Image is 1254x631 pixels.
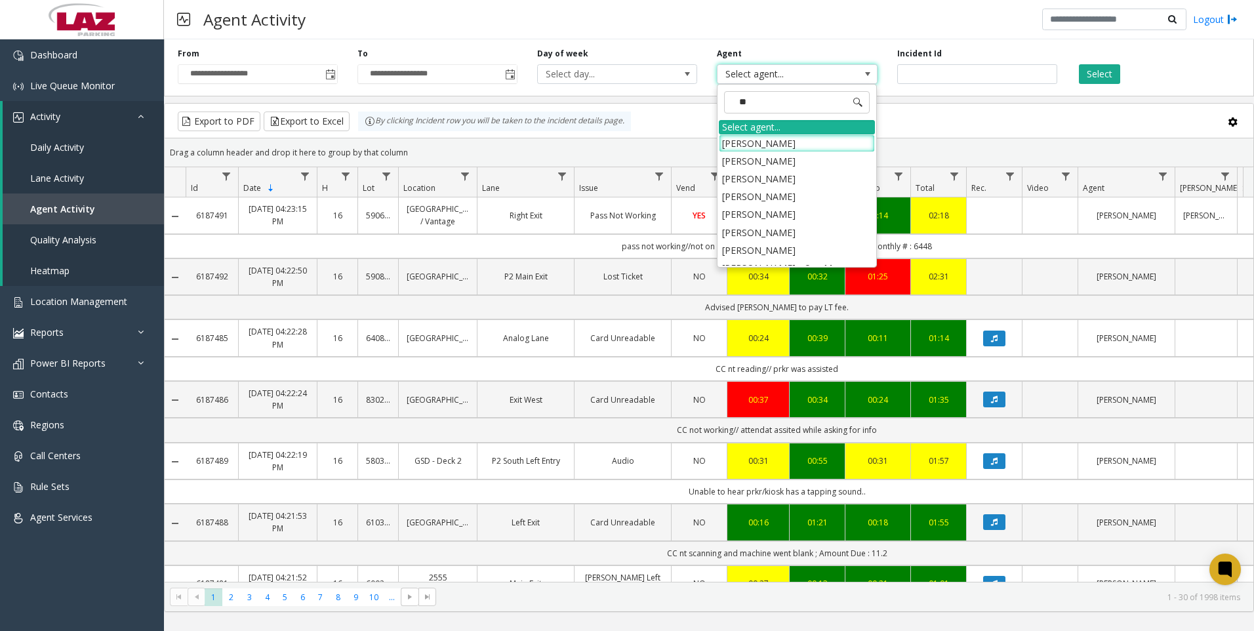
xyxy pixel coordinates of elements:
[165,579,186,590] a: Collapse Details
[735,270,781,283] a: 00:34
[916,182,935,193] span: Total
[582,455,663,467] a: Audio
[366,209,390,222] a: 590672
[798,270,837,283] a: 00:32
[582,516,663,529] a: Card Unreadable
[222,588,240,606] span: Page 2
[853,270,902,283] a: 01:25
[735,455,781,467] a: 00:31
[1079,64,1120,84] button: Select
[798,577,837,590] a: 00:13
[312,588,329,606] span: Page 7
[323,65,337,83] span: Toggle popup
[193,209,230,222] a: 6187491
[853,516,902,529] a: 00:18
[482,182,500,193] span: Lane
[853,332,902,344] div: 00:11
[1083,182,1104,193] span: Agent
[165,457,186,467] a: Collapse Details
[418,588,436,606] span: Go to the last page
[165,272,186,283] a: Collapse Details
[357,48,368,60] label: To
[193,332,230,344] a: 6187485
[3,224,164,255] a: Quality Analysis
[679,455,719,467] a: NO
[13,420,24,431] img: 'icon'
[407,455,469,467] a: GSD - Deck 2
[165,334,186,344] a: Collapse Details
[798,455,837,467] div: 00:55
[853,577,902,590] div: 00:21
[358,112,631,131] div: By clicking Incident row you will be taken to the incident details page.
[919,516,958,529] a: 01:55
[30,79,115,92] span: Live Queue Monitor
[919,209,958,222] div: 02:18
[407,332,469,344] a: [GEOGRAPHIC_DATA]
[165,395,186,405] a: Collapse Details
[719,120,875,134] div: Select agent...
[13,328,24,338] img: 'icon'
[30,141,84,153] span: Daily Activity
[971,182,986,193] span: Rec.
[1001,167,1019,185] a: Rec. Filter Menu
[693,394,706,405] span: NO
[919,332,958,344] a: 01:14
[30,480,70,493] span: Rule Sets
[193,394,230,406] a: 6187486
[1227,12,1238,26] img: logout
[798,516,837,529] a: 01:21
[651,167,668,185] a: Issue Filter Menu
[718,65,845,83] span: Select agent...
[407,516,469,529] a: [GEOGRAPHIC_DATA]
[582,209,663,222] a: Pass Not Working
[456,167,474,185] a: Location Filter Menu
[3,255,164,286] a: Heatmap
[30,49,77,61] span: Dashboard
[1217,167,1234,185] a: Parker Filter Menu
[853,455,902,467] a: 00:31
[13,390,24,400] img: 'icon'
[485,209,566,222] a: Right Exit
[247,264,309,289] a: [DATE] 04:22:50 PM
[30,511,92,523] span: Agent Services
[1086,209,1167,222] a: [PERSON_NAME]
[407,270,469,283] a: [GEOGRAPHIC_DATA]
[735,394,781,406] div: 00:37
[13,513,24,523] img: 'icon'
[735,332,781,344] div: 00:24
[383,588,401,606] span: Page 11
[853,394,902,406] a: 00:24
[13,482,24,493] img: 'icon'
[378,167,395,185] a: Lot Filter Menu
[719,224,875,241] li: [PERSON_NAME]
[1086,270,1167,283] a: [PERSON_NAME]
[13,451,24,462] img: 'icon'
[325,455,350,467] a: 16
[165,211,186,222] a: Collapse Details
[197,3,312,35] h3: Agent Activity
[365,116,375,127] img: infoIcon.svg
[247,203,309,228] a: [DATE] 04:23:15 PM
[919,577,958,590] a: 01:01
[191,182,198,193] span: Id
[165,518,186,529] a: Collapse Details
[30,203,95,215] span: Agent Activity
[693,517,706,528] span: NO
[366,332,390,344] a: 640874
[405,592,415,602] span: Go to the next page
[13,81,24,92] img: 'icon'
[325,516,350,529] a: 16
[1086,577,1167,590] a: [PERSON_NAME]
[1027,182,1049,193] span: Video
[1057,167,1075,185] a: Video Filter Menu
[693,333,706,344] span: NO
[193,270,230,283] a: 6187492
[919,455,958,467] a: 01:57
[366,394,390,406] a: 830216
[485,516,566,529] a: Left Exit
